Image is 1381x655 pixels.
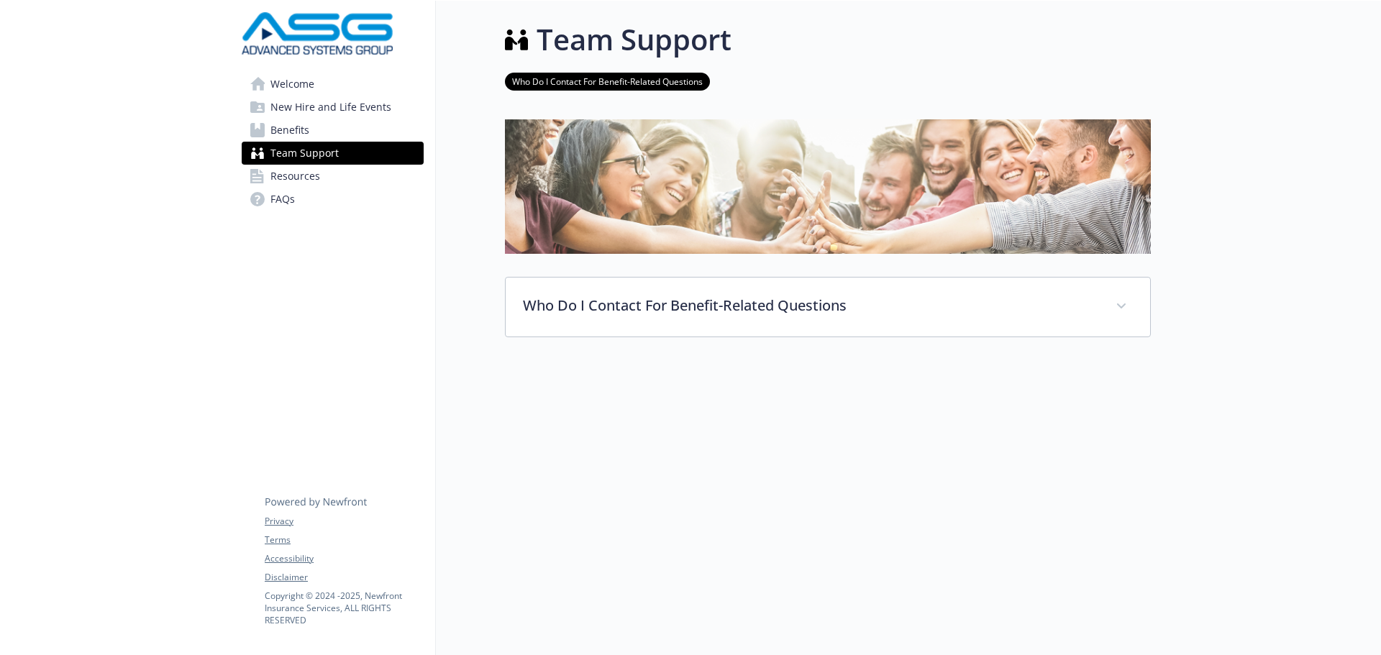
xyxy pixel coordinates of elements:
[265,552,423,565] a: Accessibility
[505,119,1151,254] img: team support page banner
[270,188,295,211] span: FAQs
[537,18,731,61] h1: Team Support
[265,571,423,584] a: Disclaimer
[265,515,423,528] a: Privacy
[270,165,320,188] span: Resources
[242,188,424,211] a: FAQs
[270,119,309,142] span: Benefits
[265,533,423,546] a: Terms
[270,73,314,96] span: Welcome
[506,278,1150,336] div: Who Do I Contact For Benefit-Related Questions
[242,96,424,119] a: New Hire and Life Events
[242,142,424,165] a: Team Support
[242,73,424,96] a: Welcome
[505,74,710,88] a: Who Do I Contact For Benefit-Related Questions
[265,590,423,626] p: Copyright © 2024 - 2025 , Newfront Insurance Services, ALL RIGHTS RESERVED
[242,119,424,142] a: Benefits
[270,96,391,119] span: New Hire and Life Events
[242,165,424,188] a: Resources
[270,142,339,165] span: Team Support
[523,295,1098,316] p: Who Do I Contact For Benefit-Related Questions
